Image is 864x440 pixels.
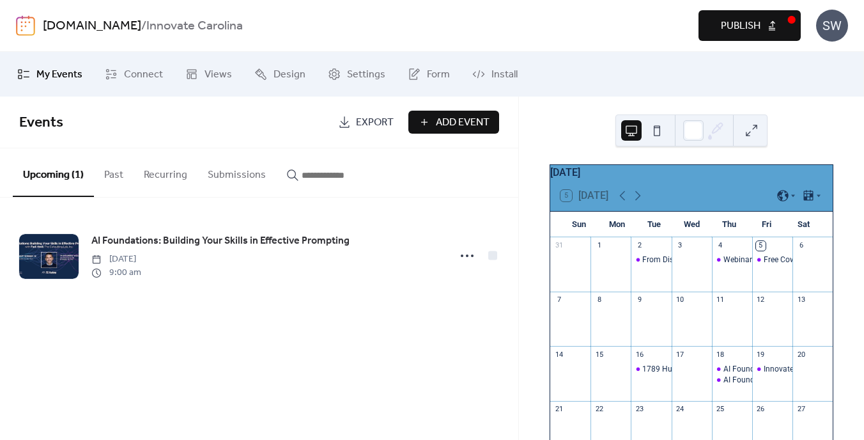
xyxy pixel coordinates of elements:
div: Fri [748,212,785,237]
div: 7 [554,295,564,305]
div: 10 [675,295,685,305]
div: 4 [716,241,725,251]
div: 22 [594,405,604,414]
span: Connect [124,67,163,82]
div: Webinar: How Does UNC Innovation Make a Human and Economic Impact? [712,255,752,265]
div: Innovate Carolina Network Forum [752,364,792,375]
button: Add Event [408,111,499,134]
span: Publish [721,19,760,34]
span: My Events [36,67,82,82]
div: 23 [635,405,644,414]
div: 26 [756,405,766,414]
div: 25 [716,405,725,414]
div: Sat [785,212,822,237]
div: 6 [796,241,806,251]
div: 27 [796,405,806,414]
span: Export [356,115,394,130]
button: Past [94,148,134,196]
div: 15 [594,350,604,359]
span: 9:00 am [91,266,141,279]
div: 18 [716,350,725,359]
span: Settings [347,67,385,82]
button: Recurring [134,148,197,196]
div: Wed [673,212,711,237]
div: From Discovery to Direction: How AI Powers Research Translation [631,255,671,265]
span: Views [204,67,232,82]
div: 13 [796,295,806,305]
div: 5 [756,241,766,251]
div: Tue [635,212,673,237]
div: SW [816,10,848,42]
div: 24 [675,405,685,414]
a: Install [463,57,527,91]
div: 11 [716,295,725,305]
div: 2 [635,241,644,251]
div: 3 [675,241,685,251]
a: Form [398,57,459,91]
span: Add Event [436,115,490,130]
div: 9 [635,295,644,305]
a: AI Foundations: Building Your Skills in Effective Prompting [91,233,350,249]
div: Free Coworking Day at The Junction [752,255,792,265]
a: My Events [8,57,92,91]
div: 21 [554,405,564,414]
div: 31 [554,241,564,251]
button: Submissions [197,148,276,196]
div: Sun [560,212,598,237]
div: AI Foundations: Building Your Skills in Effective Prompting [712,364,752,375]
b: Innovate Carolina [146,14,243,38]
div: 20 [796,350,806,359]
button: Publish [698,10,801,41]
div: 12 [756,295,766,305]
div: 19 [756,350,766,359]
a: [DOMAIN_NAME] [43,14,141,38]
div: AI Foundations: Building Your Skills in Effective Prompting [712,375,752,386]
a: Export [328,111,403,134]
span: Form [427,67,450,82]
div: Mon [598,212,636,237]
div: [DATE] [550,165,833,180]
div: 8 [594,295,604,305]
span: [DATE] [91,253,141,266]
a: Design [245,57,315,91]
a: Connect [95,57,173,91]
div: 1789 Hub Student Mixer [642,364,726,375]
span: Install [491,67,518,82]
b: / [141,14,146,38]
span: Design [274,67,305,82]
img: logo [16,15,35,36]
div: 17 [675,350,685,359]
a: Settings [318,57,395,91]
div: 14 [554,350,564,359]
a: Views [176,57,242,91]
div: 1 [594,241,604,251]
div: Thu [710,212,748,237]
div: 16 [635,350,644,359]
div: 1789 Hub Student Mixer [631,364,671,375]
button: Upcoming (1) [13,148,94,197]
span: Events [19,109,63,137]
